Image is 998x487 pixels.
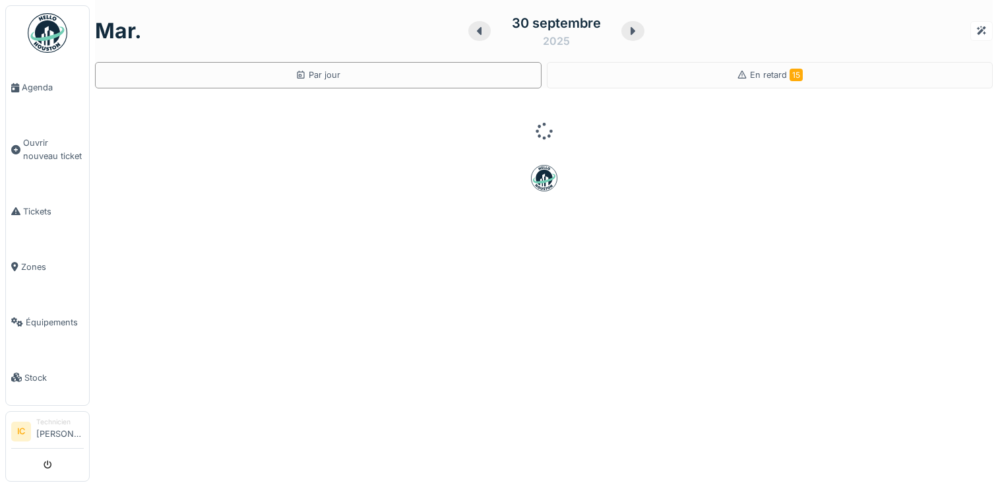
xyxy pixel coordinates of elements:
[21,261,84,273] span: Zones
[36,417,84,427] div: Technicien
[6,239,89,294] a: Zones
[11,417,84,449] a: IC Technicien[PERSON_NAME]
[543,33,570,49] div: 2025
[22,81,84,94] span: Agenda
[36,417,84,445] li: [PERSON_NAME]
[6,115,89,183] a: Ouvrir nouveau ticket
[750,70,803,80] span: En retard
[23,205,84,218] span: Tickets
[296,69,340,81] div: Par jour
[26,316,84,329] span: Équipements
[23,137,84,162] span: Ouvrir nouveau ticket
[6,60,89,115] a: Agenda
[6,183,89,239] a: Tickets
[6,294,89,350] a: Équipements
[11,422,31,441] li: IC
[512,13,601,33] div: 30 septembre
[6,350,89,405] a: Stock
[28,13,67,53] img: Badge_color-CXgf-gQk.svg
[531,165,557,191] img: badge-BVDL4wpA.svg
[95,18,142,44] h1: mar.
[24,372,84,384] span: Stock
[790,69,803,81] span: 15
